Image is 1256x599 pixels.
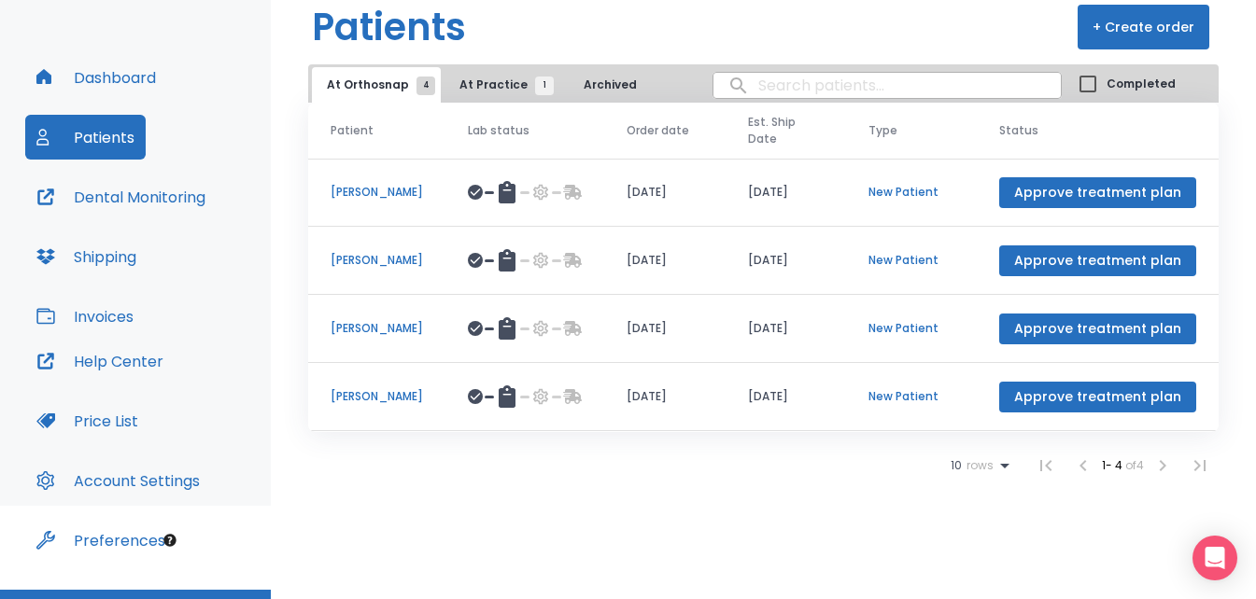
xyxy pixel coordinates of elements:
span: Order date [627,122,689,139]
span: rows [962,459,994,472]
button: Help Center [25,339,175,383]
span: Type [868,122,897,139]
td: [DATE] [604,295,726,363]
button: Account Settings [25,458,211,503]
td: [DATE] [726,159,846,227]
button: Dental Monitoring [25,174,217,219]
td: [DATE] [726,227,846,295]
span: Est. Ship Date [748,114,811,147]
span: Lab status [468,122,529,139]
span: 1 - 4 [1102,457,1125,473]
button: Shipping [25,234,148,279]
span: 4 [416,77,435,95]
span: Status [999,122,1038,139]
div: Open Intercom Messenger [1192,536,1237,580]
button: Approve treatment plan [999,177,1196,208]
div: tabs [312,67,660,103]
td: [DATE] [726,295,846,363]
p: New Patient [868,388,954,405]
button: Approve treatment plan [999,313,1196,344]
p: New Patient [868,252,954,269]
p: [PERSON_NAME] [331,252,423,269]
div: Tooltip anchor [162,532,178,549]
button: Invoices [25,294,145,339]
td: [DATE] [604,363,726,431]
span: At Practice [459,77,544,93]
span: 1 [535,77,554,95]
button: Dashboard [25,55,167,100]
p: New Patient [868,184,954,201]
span: At Orthosnap [327,77,426,93]
button: + Create order [1078,5,1209,49]
button: Patients [25,115,146,160]
input: search [713,67,1061,104]
button: Preferences [25,518,176,563]
span: of 4 [1125,457,1144,473]
td: [DATE] [604,159,726,227]
p: [PERSON_NAME] [331,320,423,337]
p: [PERSON_NAME] [331,184,423,201]
button: Approve treatment plan [999,245,1196,276]
button: Archived [563,67,656,103]
span: Patient [331,122,374,139]
td: [DATE] [604,227,726,295]
p: New Patient [868,320,954,337]
span: Completed [1107,76,1176,92]
button: Approve treatment plan [999,382,1196,412]
span: 10 [951,459,962,472]
p: [PERSON_NAME] [331,388,423,405]
td: [DATE] [726,363,846,431]
button: Price List [25,398,149,443]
